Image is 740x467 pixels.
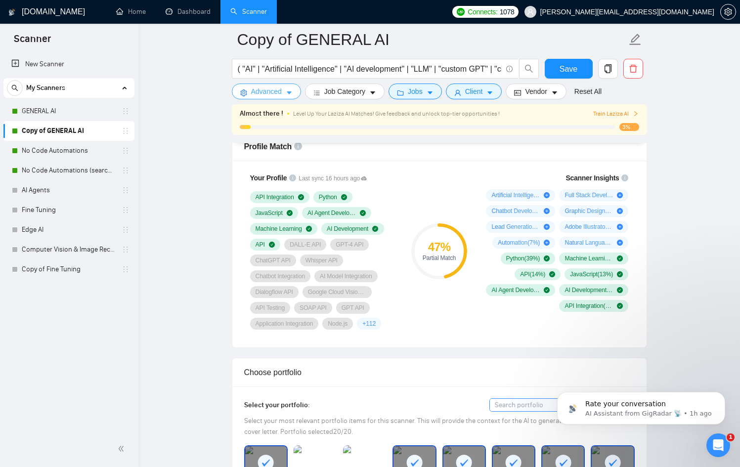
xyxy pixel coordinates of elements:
[306,226,312,232] span: check-circle
[623,59,643,79] button: delete
[305,84,385,99] button: barsJob Categorycaret-down
[408,86,423,97] span: Jobs
[544,240,550,246] span: plus-circle
[706,433,730,457] iframe: Intercom live chat
[544,208,550,214] span: plus-circle
[721,8,736,16] span: setting
[244,401,310,409] span: Select your portfolio:
[7,85,22,91] span: search
[22,259,116,279] a: Copy of Fine Tuning
[122,246,130,254] span: holder
[544,224,550,230] span: plus-circle
[506,66,513,72] span: info-circle
[491,223,540,231] span: Lead Generation ( 7 %)
[551,89,558,96] span: caret-down
[362,320,376,328] span: + 112
[240,108,283,119] span: Almost there !
[457,8,465,16] img: upwork-logo.png
[570,270,613,278] span: JavaScript ( 13 %)
[617,287,623,293] span: check-circle
[3,78,134,279] li: My Scanners
[122,107,130,115] span: holder
[599,64,617,73] span: copy
[491,191,540,199] span: Artificial Intelligence ( 31 %)
[617,224,623,230] span: plus-circle
[624,64,643,73] span: delete
[633,111,639,117] span: right
[565,286,613,294] span: AI Development ( 7 %)
[294,142,302,150] span: info-circle
[244,358,635,386] div: Choose portfolio
[256,272,305,280] span: Chatbot Integration
[427,89,434,96] span: caret-down
[244,417,621,436] span: Select your most relevant portfolio items for this scanner. This will provide the context for the...
[327,225,368,233] span: AI Development
[256,320,313,328] span: Application Integration
[328,320,348,328] span: Node.js
[308,288,366,296] span: Google Cloud Vision API
[256,225,302,233] span: Machine Learning
[500,6,515,17] span: 1078
[290,241,321,249] span: DALL-E API
[506,84,566,99] button: idcardVendorcaret-down
[617,303,623,309] span: check-circle
[116,7,146,16] a: homeHome
[300,304,327,312] span: SOAP API
[305,256,338,264] span: Whisper API
[389,84,442,99] button: folderJobscaret-down
[22,180,116,200] a: AI Agents
[26,78,65,98] span: My Scanners
[320,272,372,280] span: AI Model Integration
[11,54,127,74] a: New Scanner
[22,101,116,121] a: GENERAL AI
[251,86,282,97] span: Advanced
[520,64,538,73] span: search
[324,86,365,97] span: Job Category
[244,142,292,151] span: Profile Match
[525,86,547,97] span: Vendor
[491,207,540,215] span: Chatbot Development ( 12 %)
[22,240,116,259] a: Computer Vision & Image Recognition
[566,174,619,181] span: Scanner Insights
[727,433,735,441] span: 1
[289,174,296,181] span: info-circle
[22,220,116,240] a: Edge AI
[313,89,320,96] span: bars
[232,84,301,99] button: settingAdvancedcaret-down
[22,141,116,161] a: No Code Automations
[565,255,613,262] span: Machine Learning ( 26 %)
[544,287,550,293] span: check-circle
[319,193,337,201] span: Python
[619,123,639,131] span: 3%
[307,209,356,217] span: AI Agent Development
[446,84,502,99] button: userClientcaret-down
[720,8,736,16] a: setting
[598,59,618,79] button: copy
[122,226,130,234] span: holder
[122,186,130,194] span: holder
[256,288,293,296] span: Dialogflow API
[397,89,404,96] span: folder
[617,192,623,198] span: plus-circle
[122,147,130,155] span: holder
[468,6,497,17] span: Connects:
[238,63,502,75] input: Search Freelance Jobs...
[491,286,540,294] span: AI Agent Development ( 9 %)
[3,54,134,74] li: New Scanner
[411,241,467,253] div: 47 %
[122,265,130,273] span: holder
[122,206,130,214] span: holder
[565,191,613,199] span: Full Stack Development ( 14 %)
[411,255,467,261] div: Partial Match
[298,194,304,200] span: check-circle
[342,304,364,312] span: GPT API
[720,4,736,20] button: setting
[593,109,639,119] button: Train Laziza AI
[22,200,116,220] a: Fine Tuning
[287,210,293,216] span: check-circle
[617,271,623,277] span: check-circle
